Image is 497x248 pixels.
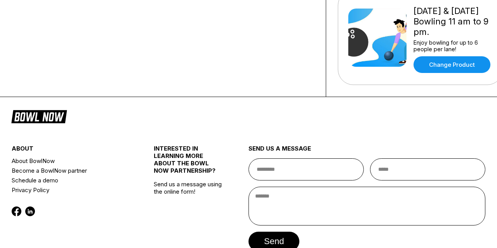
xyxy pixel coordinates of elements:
a: Privacy Policy [12,185,130,195]
a: Become a BowlNow partner [12,166,130,175]
img: Friday & Saturday Bowling 11 am to 9 pm. [348,9,407,67]
div: about [12,145,130,156]
div: Enjoy bowling for up to 6 people per lane! [414,39,492,52]
a: Schedule a demo [12,175,130,185]
a: About BowlNow [12,156,130,166]
div: INTERESTED IN LEARNING MORE ABOUT THE BOWL NOW PARTNERSHIP? [154,145,225,180]
div: [DATE] & [DATE] Bowling 11 am to 9 pm. [414,6,492,37]
a: Change Product [414,56,490,73]
div: send us a message [248,145,485,158]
